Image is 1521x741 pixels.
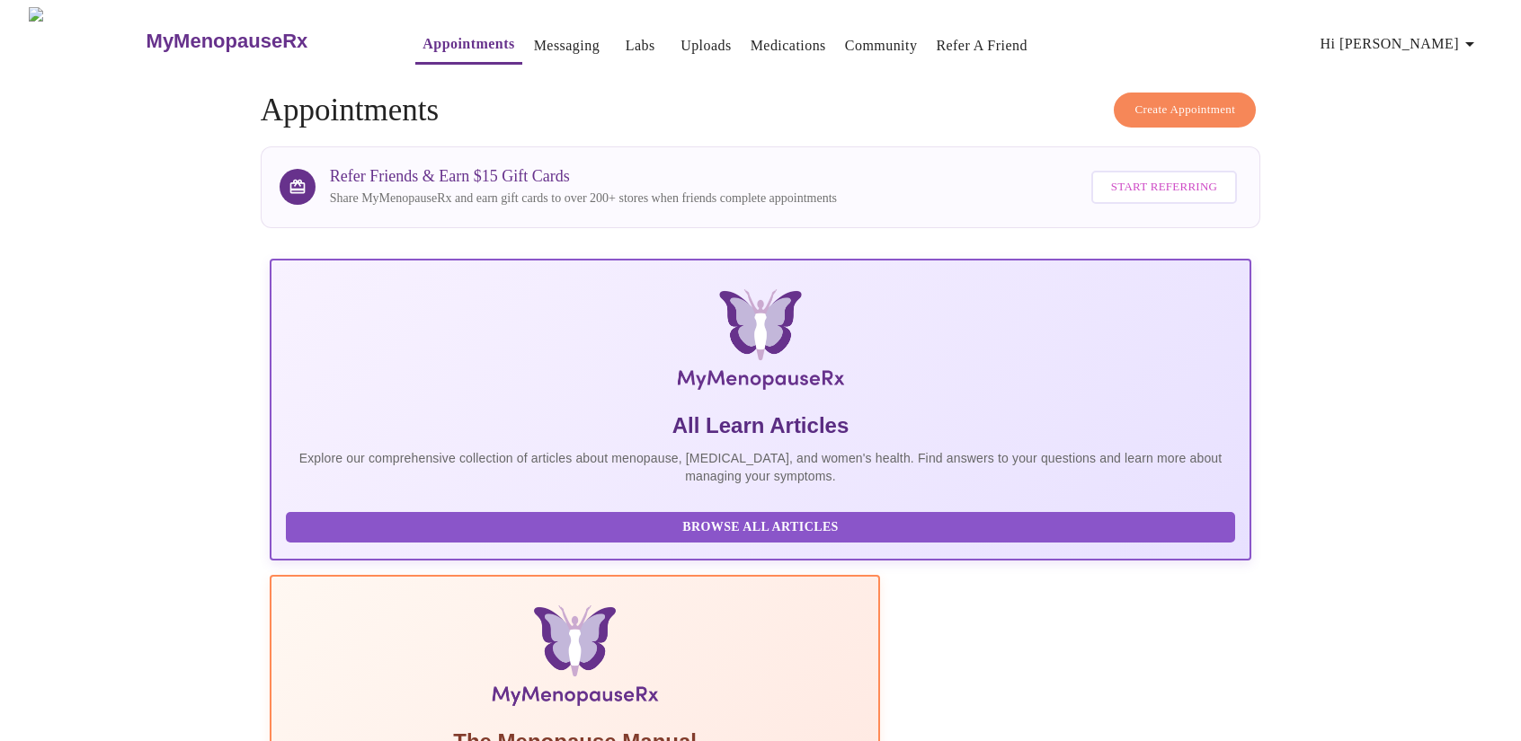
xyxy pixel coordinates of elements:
[1111,177,1217,198] span: Start Referring
[286,512,1235,543] button: Browse All Articles
[673,28,739,64] button: Uploads
[1087,162,1241,213] a: Start Referring
[1134,100,1235,120] span: Create Appointment
[144,10,379,73] a: MyMenopauseRx
[936,33,1027,58] a: Refer a Friend
[611,28,669,64] button: Labs
[304,516,1217,539] span: Browse All Articles
[378,605,772,713] img: Menopause Manual
[286,518,1240,534] a: Browse All Articles
[845,33,918,58] a: Community
[1313,26,1488,62] button: Hi [PERSON_NAME]
[1091,171,1237,204] button: Start Referring
[626,33,655,58] a: Labs
[415,26,521,65] button: Appointments
[838,28,925,64] button: Community
[29,7,144,75] img: MyMenopauseRx Logo
[422,31,514,57] a: Appointments
[751,33,826,58] a: Medications
[534,33,600,58] a: Messaging
[433,289,1088,397] img: MyMenopauseRx Logo
[286,411,1235,440] h5: All Learn Articles
[743,28,833,64] button: Medications
[330,190,837,207] p: Share MyMenopauseRx and earn gift cards to over 200+ stores when friends complete appointments
[147,30,308,53] h3: MyMenopauseRx
[527,28,607,64] button: Messaging
[1114,93,1256,128] button: Create Appointment
[929,28,1035,64] button: Refer a Friend
[330,167,837,186] h3: Refer Friends & Earn $15 Gift Cards
[261,93,1260,128] h4: Appointments
[286,449,1235,485] p: Explore our comprehensive collection of articles about menopause, [MEDICAL_DATA], and women's hea...
[1321,31,1481,57] span: Hi [PERSON_NAME]
[680,33,732,58] a: Uploads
